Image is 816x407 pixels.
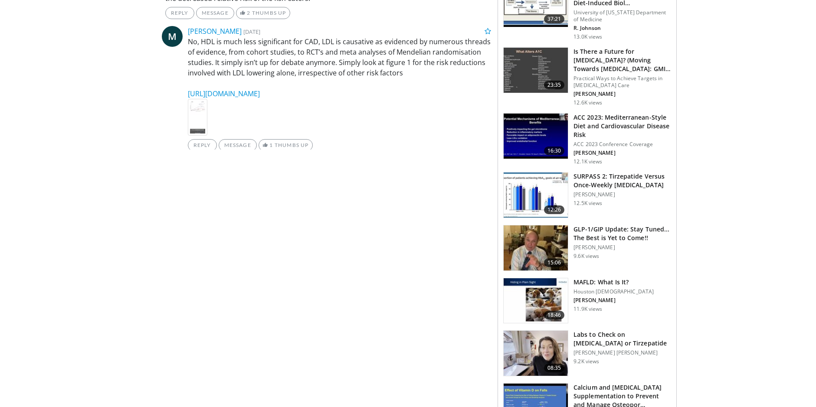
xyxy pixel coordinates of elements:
p: Houston [DEMOGRAPHIC_DATA] [573,288,654,295]
p: [PERSON_NAME] [PERSON_NAME] [573,349,671,356]
a: [URL][DOMAIN_NAME] [188,89,260,98]
p: 11.9K views [573,306,602,313]
img: ae75f7e5-e621-4a3c-9172-9ac0a49a03ad.150x105_q85_crop-smart_upscale.jpg [504,331,568,376]
h3: Is There a Future for [MEDICAL_DATA]? (Moving Towards [MEDICAL_DATA]: GMI and TIR) [573,47,671,73]
p: 9.6K views [573,253,599,260]
img: c2b273e2-808e-4154-a407-d0fb5960d8d5.png.75x75_q85.jpg [188,99,207,136]
a: 08:35 Labs to Check on [MEDICAL_DATA] or Tirzepatide [PERSON_NAME] [PERSON_NAME] 9.2K views [503,330,671,376]
p: [PERSON_NAME] [573,297,654,304]
p: No, HDL is much less significant for CAD, LDL is causative as evidenced by numerous threads of ev... [188,36,492,99]
span: 18:46 [544,311,565,319]
a: 15:06 GLP-1/GIP Update: Stay Tuned... The Best is Yet to Come!! [PERSON_NAME] 9.6K views [503,225,671,271]
h3: ACC 2023: Mediterranean-Style Diet and Cardiovascular Disease Risk [573,113,671,139]
a: 12:26 SURPASS 2: Tirzepatide Versus Once-Weekly [MEDICAL_DATA] [PERSON_NAME] 12.5K views [503,172,671,218]
small: [DATE] [243,28,260,36]
a: Message [196,7,234,19]
p: R. Johnson [573,25,671,32]
img: 5685c73f-c468-4b34-bc26-a89a3dc2dd16.150x105_q85_crop-smart_upscale.jpg [504,225,568,270]
a: Message [219,139,257,151]
span: 08:35 [544,364,565,372]
h3: MAFLD: What Is It? [573,278,654,287]
p: [PERSON_NAME] [573,191,671,198]
span: 12:26 [544,205,565,214]
img: 413dc738-b12d-4fd3-9105-56a13100a2ee.150x105_q85_crop-smart_upscale.jpg [504,278,568,323]
a: Reply [165,7,194,19]
a: Reply [188,139,217,151]
a: [PERSON_NAME] [188,26,242,36]
img: efb5e477-507f-46f2-80fb-2bc8532f10e2.150x105_q85_crop-smart_upscale.jpg [504,173,568,218]
p: [PERSON_NAME] [573,150,671,156]
p: 9.2K views [573,358,599,365]
p: 12.5K views [573,200,602,207]
a: 1 Thumbs Up [259,139,313,151]
img: 7b388886-f116-400d-bc1b-1961f38673ec.150x105_q85_crop-smart_upscale.jpg [504,48,568,93]
a: M [162,26,183,47]
p: [PERSON_NAME] [573,91,671,98]
h3: SURPASS 2: Tirzepatide Versus Once-Weekly [MEDICAL_DATA] [573,172,671,189]
p: 12.6K views [573,99,602,106]
span: 15:06 [544,258,565,267]
span: 2 [247,10,250,16]
p: 12.1K views [573,158,602,165]
a: 23:35 Is There a Future for [MEDICAL_DATA]? (Moving Towards [MEDICAL_DATA]: GMI and TIR) Practica... [503,47,671,106]
img: b0c32e83-cd40-4939-b266-f52db6655e49.150x105_q85_crop-smart_upscale.jpg [504,114,568,159]
span: 1 [269,142,273,148]
p: University of [US_STATE] Department of Medicine [573,9,671,23]
a: 2 Thumbs Up [236,7,290,19]
a: 18:46 MAFLD: What Is It? Houston [DEMOGRAPHIC_DATA] [PERSON_NAME] 11.9K views [503,278,671,324]
h3: GLP-1/GIP Update: Stay Tuned... The Best is Yet to Come!! [573,225,671,242]
h3: Labs to Check on [MEDICAL_DATA] or Tirzepatide [573,330,671,348]
p: ACC 2023 Conference Coverage [573,141,671,148]
span: 23:35 [544,81,565,89]
a: 16:30 ACC 2023: Mediterranean-Style Diet and Cardiovascular Disease Risk ACC 2023 Conference Cove... [503,113,671,165]
p: [PERSON_NAME] [573,244,671,251]
span: 37:21 [544,15,565,23]
p: 13.0K views [573,33,602,40]
span: 16:30 [544,147,565,155]
p: Practical Ways to Achieve Targets in [MEDICAL_DATA] Care [573,75,671,89]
